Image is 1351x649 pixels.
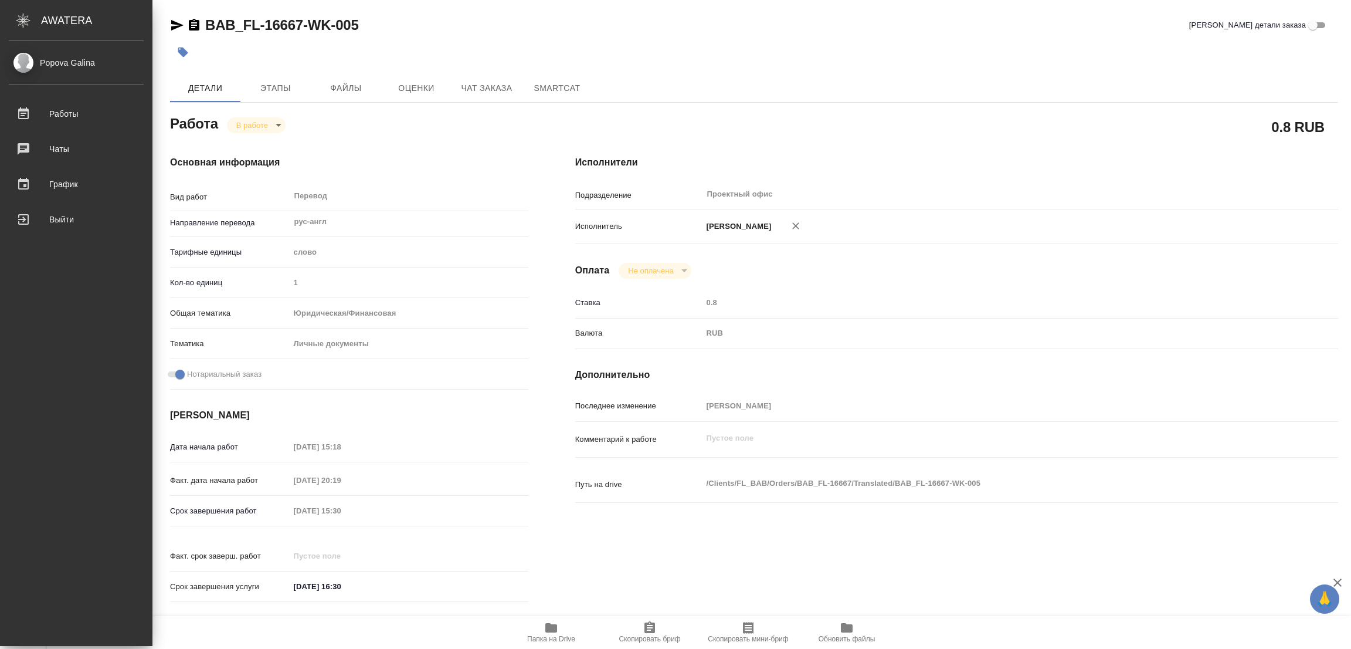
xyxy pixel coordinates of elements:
h4: Исполнители [575,156,1338,170]
input: Пустое поле [290,472,392,489]
span: Скопировать мини-бриф [708,635,788,643]
div: Личные документы [290,334,528,354]
span: SmartCat [529,81,585,96]
p: Ставка [575,297,702,309]
p: Направление перевода [170,217,290,229]
p: Валюта [575,327,702,339]
button: Скопировать бриф [600,616,699,649]
div: Popova Galina [9,56,144,69]
span: 🙏 [1315,587,1335,611]
span: Скопировать бриф [619,635,680,643]
p: Дата начала работ [170,441,290,453]
span: Обновить файлы [819,635,875,643]
div: Выйти [9,211,144,228]
input: Пустое поле [702,397,1275,414]
div: слово [290,242,528,262]
h4: Оплата [575,263,610,278]
input: Пустое поле [702,294,1275,311]
div: В работе [227,117,286,133]
h2: 0.8 RUB [1271,117,1325,137]
input: ✎ Введи что-нибудь [290,578,392,595]
p: Исполнитель [575,221,702,232]
button: Папка на Drive [502,616,600,649]
a: Выйти [3,205,150,234]
h2: Работа [170,112,218,133]
button: В работе [233,120,271,130]
input: Пустое поле [290,547,392,565]
p: Общая тематика [170,307,290,319]
span: Папка на Drive [527,635,575,643]
textarea: /Clients/FL_BAB/Orders/BAB_FL-16667/Translated/BAB_FL-16667-WK-005 [702,474,1275,493]
h4: [PERSON_NAME] [170,408,528,422]
div: AWATERA [41,9,152,32]
div: Юридическая/Финансовая [290,303,528,323]
a: График [3,170,150,199]
button: Обновить файлы [797,616,896,649]
span: Оценки [388,81,444,96]
div: В работе [619,263,691,279]
p: Факт. дата начала работ [170,475,290,486]
p: Срок завершения работ [170,505,290,517]
button: 🙏 [1310,584,1339,614]
button: Скопировать ссылку [187,18,201,32]
h4: Основная информация [170,156,528,170]
p: Путь на drive [575,479,702,491]
span: Нотариальный заказ [187,369,262,380]
span: [PERSON_NAME] детали заказа [1189,19,1306,31]
input: Пустое поле [290,502,392,519]
button: Не оплачена [624,266,677,276]
a: BAB_FL-16667-WK-005 [205,17,359,33]
p: Тарифные единицы [170,246,290,258]
div: Чаты [9,140,144,158]
a: Чаты [3,134,150,164]
p: Кол-во единиц [170,277,290,289]
div: RUB [702,323,1275,343]
div: График [9,175,144,193]
p: Последнее изменение [575,400,702,412]
a: Работы [3,99,150,129]
p: Комментарий к работе [575,434,702,445]
span: Файлы [318,81,374,96]
input: Пустое поле [290,438,392,455]
p: [PERSON_NAME] [702,221,772,232]
p: Факт. срок заверш. работ [170,550,290,562]
button: Добавить тэг [170,39,196,65]
span: Чат заказа [459,81,515,96]
p: Тематика [170,338,290,350]
div: Работы [9,105,144,123]
h4: Дополнительно [575,368,1338,382]
button: Скопировать мини-бриф [699,616,797,649]
p: Подразделение [575,190,702,201]
p: Срок завершения услуги [170,581,290,593]
button: Скопировать ссылку для ЯМессенджера [170,18,184,32]
input: Пустое поле [290,274,528,291]
span: Детали [177,81,233,96]
span: Этапы [247,81,304,96]
p: Вид работ [170,191,290,203]
button: Удалить исполнителя [783,213,809,239]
